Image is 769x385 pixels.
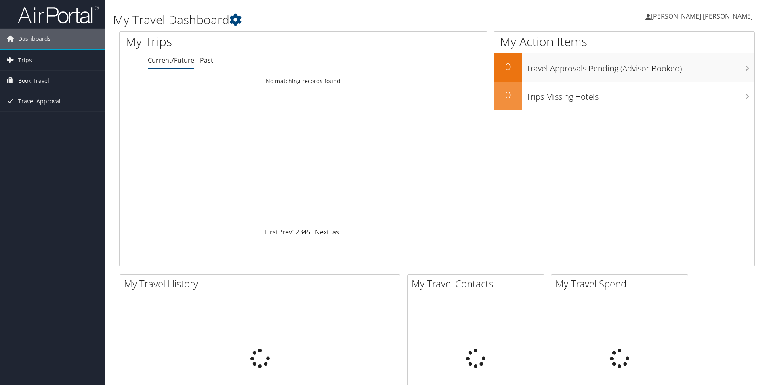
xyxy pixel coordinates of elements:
span: Dashboards [18,29,51,49]
h2: 0 [494,88,522,102]
h2: My Travel Contacts [412,277,544,291]
h2: My Travel History [124,277,400,291]
a: 4 [303,228,307,236]
a: 2 [296,228,299,236]
a: [PERSON_NAME] [PERSON_NAME] [645,4,761,28]
a: First [265,228,278,236]
td: No matching records found [120,74,487,88]
h3: Trips Missing Hotels [526,87,754,103]
h1: My Travel Dashboard [113,11,545,28]
span: Travel Approval [18,91,61,111]
a: Past [200,56,213,65]
a: 0Travel Approvals Pending (Advisor Booked) [494,53,754,82]
h2: My Travel Spend [555,277,688,291]
h2: 0 [494,60,522,73]
span: … [310,228,315,236]
h1: My Action Items [494,33,754,50]
a: Prev [278,228,292,236]
a: 5 [307,228,310,236]
a: 1 [292,228,296,236]
a: Next [315,228,329,236]
span: [PERSON_NAME] [PERSON_NAME] [651,12,753,21]
img: airportal-logo.png [18,5,99,24]
span: Book Travel [18,71,49,91]
h1: My Trips [126,33,328,50]
h3: Travel Approvals Pending (Advisor Booked) [526,59,754,74]
a: 0Trips Missing Hotels [494,82,754,110]
a: Current/Future [148,56,194,65]
span: Trips [18,50,32,70]
a: Last [329,228,342,236]
a: 3 [299,228,303,236]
